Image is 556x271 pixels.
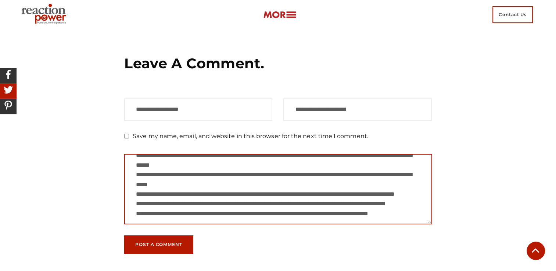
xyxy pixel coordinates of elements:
span: Post a Comment [135,242,182,247]
img: Share On Pinterest [2,99,15,112]
h3: Leave a Comment. [124,54,432,73]
img: Share On Twitter [2,83,15,96]
img: Executive Branding | Personal Branding Agency [18,1,72,28]
button: Post a Comment [124,235,193,254]
img: Share On Facebook [2,68,15,81]
img: more-btn.png [263,11,296,19]
span: Contact Us [492,6,533,23]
